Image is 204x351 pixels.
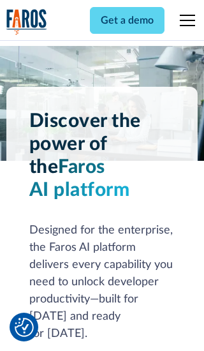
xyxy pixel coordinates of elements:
button: Cookie Settings [15,318,34,337]
a: Get a demo [90,7,164,34]
a: home [6,9,47,35]
div: menu [172,5,198,36]
span: Faros AI platform [29,158,130,200]
img: Revisit consent button [15,318,34,337]
h1: Discover the power of the [29,110,175,202]
div: Designed for the enterprise, the Faros AI platform delivers every capability you need to unlock d... [29,222,175,343]
img: Logo of the analytics and reporting company Faros. [6,9,47,35]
